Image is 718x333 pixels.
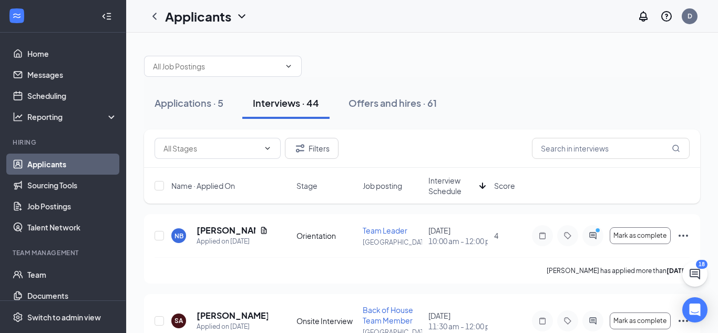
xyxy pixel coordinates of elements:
svg: Ellipses [677,315,690,327]
span: 11:30 am - 12:00 pm [428,321,488,331]
input: All Job Postings [153,60,280,72]
span: Score [494,180,515,191]
input: Search in interviews [532,138,690,159]
svg: ChevronDown [284,62,293,70]
div: Team Management [13,248,115,257]
a: Documents [27,285,117,306]
div: 18 [696,260,707,269]
span: Back of House Team Member [363,305,413,325]
svg: Note [536,231,549,240]
span: 4 [494,231,498,240]
svg: PrimaryDot [593,227,606,236]
button: Mark as complete [610,227,671,244]
svg: Notifications [637,10,650,23]
svg: ChatActive [689,268,701,280]
svg: Filter [294,142,306,155]
h5: [PERSON_NAME] [197,225,255,236]
button: Mark as complete [610,312,671,329]
div: Applications · 5 [155,96,223,109]
span: Name · Applied On [171,180,235,191]
b: [DATE] [666,267,688,275]
span: Team Leader [363,226,407,235]
svg: ArrowDown [476,179,489,192]
svg: Tag [561,317,574,325]
div: Interviews · 44 [253,96,319,109]
a: Team [27,264,117,285]
div: SA [175,316,183,325]
div: Applied on [DATE] [197,236,268,247]
div: D [688,12,692,21]
div: Hiring [13,138,115,147]
button: Filter Filters [285,138,339,159]
div: Reporting [27,112,118,122]
a: Scheduling [27,85,117,106]
a: Messages [27,64,117,85]
div: Offers and hires · 61 [348,96,437,109]
svg: Tag [561,231,574,240]
span: Mark as complete [613,232,666,239]
button: ChatActive [682,261,707,287]
p: [PERSON_NAME] has applied more than . [547,266,690,275]
a: Applicants [27,154,117,175]
svg: MagnifyingGlass [672,144,680,153]
svg: Note [536,317,549,325]
svg: Collapse [101,11,112,22]
div: Applied on [DATE] [197,321,268,332]
h1: Applicants [165,7,231,25]
svg: ActiveChat [587,231,599,240]
h5: [PERSON_NAME] [197,310,268,321]
span: Interview Schedule [428,175,475,196]
span: 10:00 am - 12:00 pm [428,236,488,246]
div: Onsite Interview [296,316,356,326]
div: NB [175,231,183,240]
svg: ChevronDown [235,10,248,23]
svg: ActiveChat [587,317,599,325]
span: Stage [296,180,317,191]
input: All Stages [163,143,259,154]
svg: ChevronDown [263,144,272,153]
div: Switch to admin view [27,312,101,322]
a: Sourcing Tools [27,175,117,196]
svg: WorkstreamLogo [12,11,22,21]
div: Orientation [296,230,356,241]
div: [DATE] [428,310,488,331]
a: Home [27,43,117,64]
span: Job posting [363,180,402,191]
svg: QuestionInfo [660,10,673,23]
a: Talent Network [27,217,117,238]
svg: Settings [13,312,23,322]
svg: Document [260,226,268,235]
svg: Ellipses [677,229,690,242]
div: [DATE] [428,225,488,246]
svg: ChevronLeft [148,10,161,23]
span: Mark as complete [613,317,666,325]
a: Job Postings [27,196,117,217]
p: [GEOGRAPHIC_DATA] [363,238,422,247]
div: Open Intercom Messenger [682,297,707,322]
svg: Analysis [13,112,23,122]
